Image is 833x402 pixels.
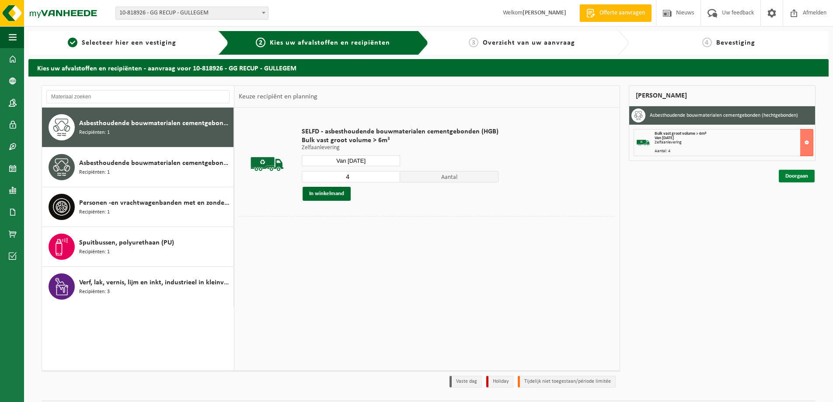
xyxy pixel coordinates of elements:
div: [PERSON_NAME] [629,85,816,106]
button: Asbesthoudende bouwmaterialen cementgebonden met isolatie(hechtgebonden) Recipiënten: 1 [42,147,234,187]
div: Zelfaanlevering [655,140,813,145]
span: Kies uw afvalstoffen en recipiënten [270,39,390,46]
span: Asbesthoudende bouwmaterialen cementgebonden (hechtgebonden) [79,118,231,129]
a: 1Selecteer hier een vestiging [33,38,211,48]
li: Holiday [486,376,513,388]
span: 10-818926 - GG RECUP - GULLEGEM [115,7,268,20]
span: 2 [256,38,265,47]
button: Spuitbussen, polyurethaan (PU) Recipiënten: 1 [42,227,234,267]
span: Personen -en vrachtwagenbanden met en zonder velg [79,198,231,208]
span: 1 [68,38,77,47]
input: Materiaal zoeken [46,90,230,103]
span: Offerte aanvragen [597,9,647,17]
li: Tijdelijk niet toegestaan/période limitée [518,376,616,388]
span: Bulk vast groot volume > 6m³ [655,131,706,136]
span: Aantal [400,171,498,182]
div: Keuze recipiënt en planning [234,86,322,108]
a: Doorgaan [779,170,815,182]
span: 10-818926 - GG RECUP - GULLEGEM [116,7,268,19]
span: Recipiënten: 1 [79,248,110,256]
button: In winkelmand [303,187,351,201]
span: Selecteer hier een vestiging [82,39,176,46]
span: Recipiënten: 1 [79,168,110,177]
span: Recipiënten: 1 [79,129,110,137]
a: Offerte aanvragen [579,4,652,22]
button: Personen -en vrachtwagenbanden met en zonder velg Recipiënten: 1 [42,187,234,227]
span: Recipiënten: 3 [79,288,110,296]
span: SELFD - asbesthoudende bouwmaterialen cementgebonden (HGB) [302,127,498,136]
h2: Kies uw afvalstoffen en recipiënten - aanvraag voor 10-818926 - GG RECUP - GULLEGEM [28,59,829,76]
span: Bulk vast groot volume > 6m³ [302,136,498,145]
span: 3 [469,38,478,47]
li: Vaste dag [450,376,482,388]
span: Verf, lak, vernis, lijm en inkt, industrieel in kleinverpakking [79,277,231,288]
button: Asbesthoudende bouwmaterialen cementgebonden (hechtgebonden) Recipiënten: 1 [42,108,234,147]
span: Asbesthoudende bouwmaterialen cementgebonden met isolatie(hechtgebonden) [79,158,231,168]
span: Bevestiging [716,39,755,46]
div: Aantal: 4 [655,149,813,154]
span: 4 [702,38,712,47]
strong: Van [DATE] [655,136,674,140]
h3: Asbesthoudende bouwmaterialen cementgebonden (hechtgebonden) [650,108,798,122]
input: Selecteer datum [302,155,400,166]
span: Recipiënten: 1 [79,208,110,217]
button: Verf, lak, vernis, lijm en inkt, industrieel in kleinverpakking Recipiënten: 3 [42,267,234,306]
span: Overzicht van uw aanvraag [483,39,575,46]
span: Spuitbussen, polyurethaan (PU) [79,238,174,248]
p: Zelfaanlevering [302,145,498,151]
strong: [PERSON_NAME] [523,10,566,16]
